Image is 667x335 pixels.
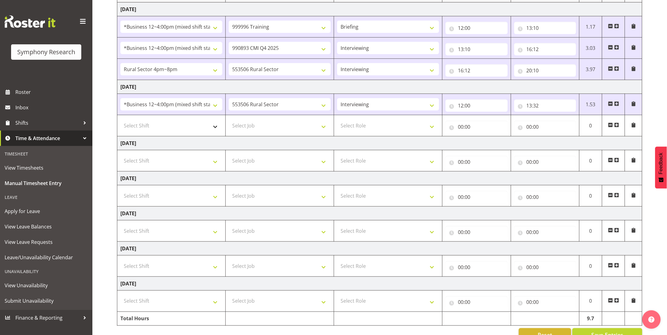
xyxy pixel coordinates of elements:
span: View Leave Balances [5,222,88,231]
span: Manual Timesheet Entry [5,179,88,188]
td: 0 [580,185,602,207]
input: Click to select... [446,43,507,55]
input: Click to select... [446,22,507,34]
span: Leave/Unavailability Calendar [5,253,88,262]
td: [DATE] [117,207,642,220]
td: 9.7 [580,312,602,326]
td: [DATE] [117,277,642,291]
td: 0 [580,256,602,277]
span: Time & Attendance [15,134,80,143]
a: View Timesheets [2,160,91,176]
span: View Leave Requests [5,237,88,247]
input: Click to select... [446,296,507,309]
span: Finance & Reporting [15,313,80,322]
a: Apply for Leave [2,204,91,219]
input: Click to select... [514,64,576,77]
input: Click to select... [446,156,507,168]
span: Inbox [15,103,89,112]
input: Click to select... [446,191,507,203]
input: Click to select... [446,64,507,77]
div: Unavailability [2,265,91,278]
div: Timesheet [2,147,91,160]
input: Click to select... [514,261,576,273]
td: 0 [580,150,602,172]
input: Click to select... [514,43,576,55]
input: Click to select... [446,226,507,238]
span: Feedback [658,153,664,174]
span: View Unavailability [5,281,88,290]
button: Feedback - Show survey [655,147,667,188]
input: Click to select... [514,226,576,238]
input: Click to select... [514,296,576,309]
a: Submit Unavailability [2,293,91,309]
span: View Timesheets [5,163,88,172]
input: Click to select... [446,261,507,273]
span: Apply for Leave [5,207,88,216]
a: View Leave Requests [2,234,91,250]
span: Submit Unavailability [5,296,88,305]
td: [DATE] [117,136,642,150]
td: 1.53 [580,94,602,115]
a: View Unavailability [2,278,91,293]
input: Click to select... [514,99,576,112]
input: Click to select... [514,156,576,168]
span: Shifts [15,118,80,127]
td: [DATE] [117,80,642,94]
a: Manual Timesheet Entry [2,176,91,191]
td: 0 [580,115,602,136]
input: Click to select... [514,121,576,133]
td: [DATE] [117,2,642,16]
td: 1.17 [580,16,602,38]
a: Leave/Unavailability Calendar [2,250,91,265]
input: Click to select... [514,191,576,203]
a: View Leave Balances [2,219,91,234]
input: Click to select... [446,121,507,133]
span: Roster [15,87,89,97]
img: help-xxl-2.png [649,317,655,323]
td: Total Hours [117,312,226,326]
td: 3.03 [580,38,602,59]
td: 0 [580,291,602,312]
div: Symphony Research [17,47,75,57]
img: Rosterit website logo [5,15,55,28]
td: 0 [580,220,602,242]
div: Leave [2,191,91,204]
td: 3.97 [580,59,602,80]
input: Click to select... [446,99,507,112]
td: [DATE] [117,172,642,185]
input: Click to select... [514,22,576,34]
td: [DATE] [117,242,642,256]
